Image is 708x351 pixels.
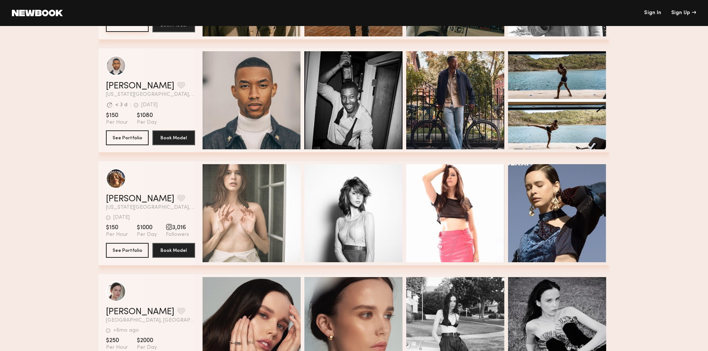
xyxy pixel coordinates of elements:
[113,328,139,333] div: +6mo ago
[106,82,174,91] a: [PERSON_NAME]
[106,119,128,126] span: Per Hour
[113,215,130,220] div: [DATE]
[644,10,661,16] a: Sign In
[106,92,195,97] span: [US_STATE][GEOGRAPHIC_DATA], [GEOGRAPHIC_DATA]
[137,344,157,351] span: Per Day
[115,103,127,108] div: < 3 d
[166,224,189,231] span: 3,016
[106,195,174,204] a: [PERSON_NAME]
[106,318,195,323] span: [GEOGRAPHIC_DATA], [GEOGRAPHIC_DATA]
[106,337,128,344] span: $250
[152,130,195,145] button: Book Model
[106,231,128,238] span: Per Hour
[137,119,157,126] span: Per Day
[106,112,128,119] span: $150
[106,224,128,231] span: $150
[166,231,189,238] span: Followers
[137,112,157,119] span: $1080
[106,205,195,210] span: [US_STATE][GEOGRAPHIC_DATA], [GEOGRAPHIC_DATA]
[152,243,195,258] button: Book Model
[137,337,157,344] span: $2000
[106,344,128,351] span: Per Hour
[137,231,157,238] span: Per Day
[106,243,149,258] button: See Portfolio
[106,308,174,316] a: [PERSON_NAME]
[141,103,158,108] div: [DATE]
[137,224,157,231] span: $1000
[671,10,696,16] div: Sign Up
[106,130,149,145] button: See Portfolio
